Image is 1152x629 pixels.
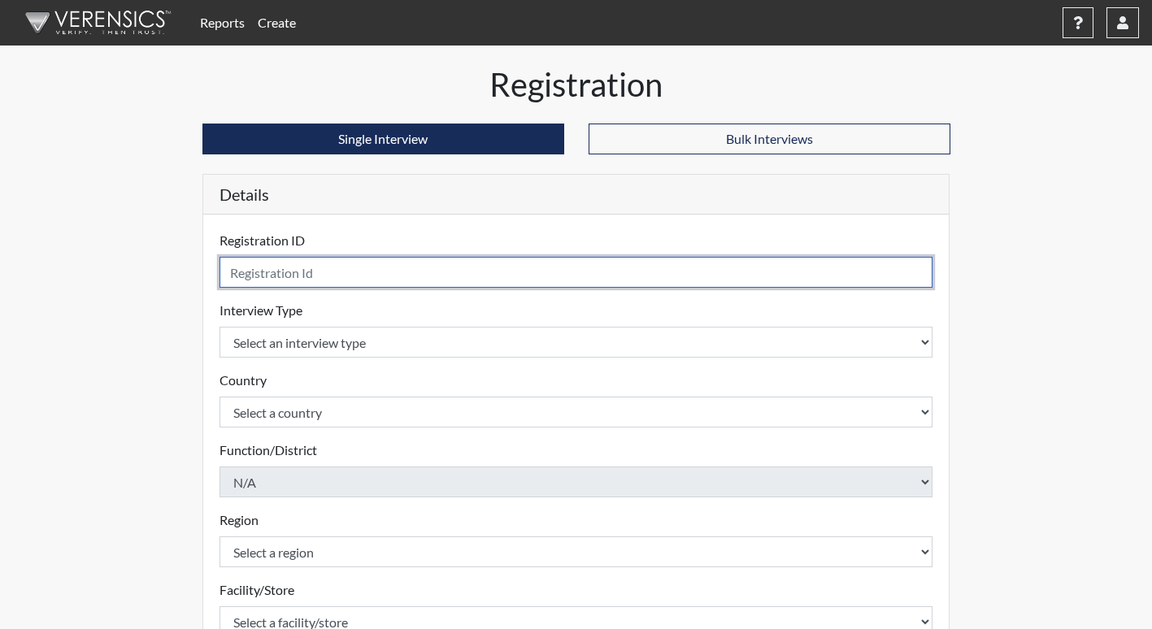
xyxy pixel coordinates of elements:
[220,440,317,460] label: Function/District
[203,175,950,215] h5: Details
[202,65,950,104] h1: Registration
[251,7,302,39] a: Create
[220,580,294,600] label: Facility/Store
[220,301,302,320] label: Interview Type
[202,124,564,154] button: Single Interview
[220,371,267,390] label: Country
[220,510,259,530] label: Region
[220,257,933,288] input: Insert a Registration ID, which needs to be a unique alphanumeric value for each interviewee
[589,124,950,154] button: Bulk Interviews
[193,7,251,39] a: Reports
[220,231,305,250] label: Registration ID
